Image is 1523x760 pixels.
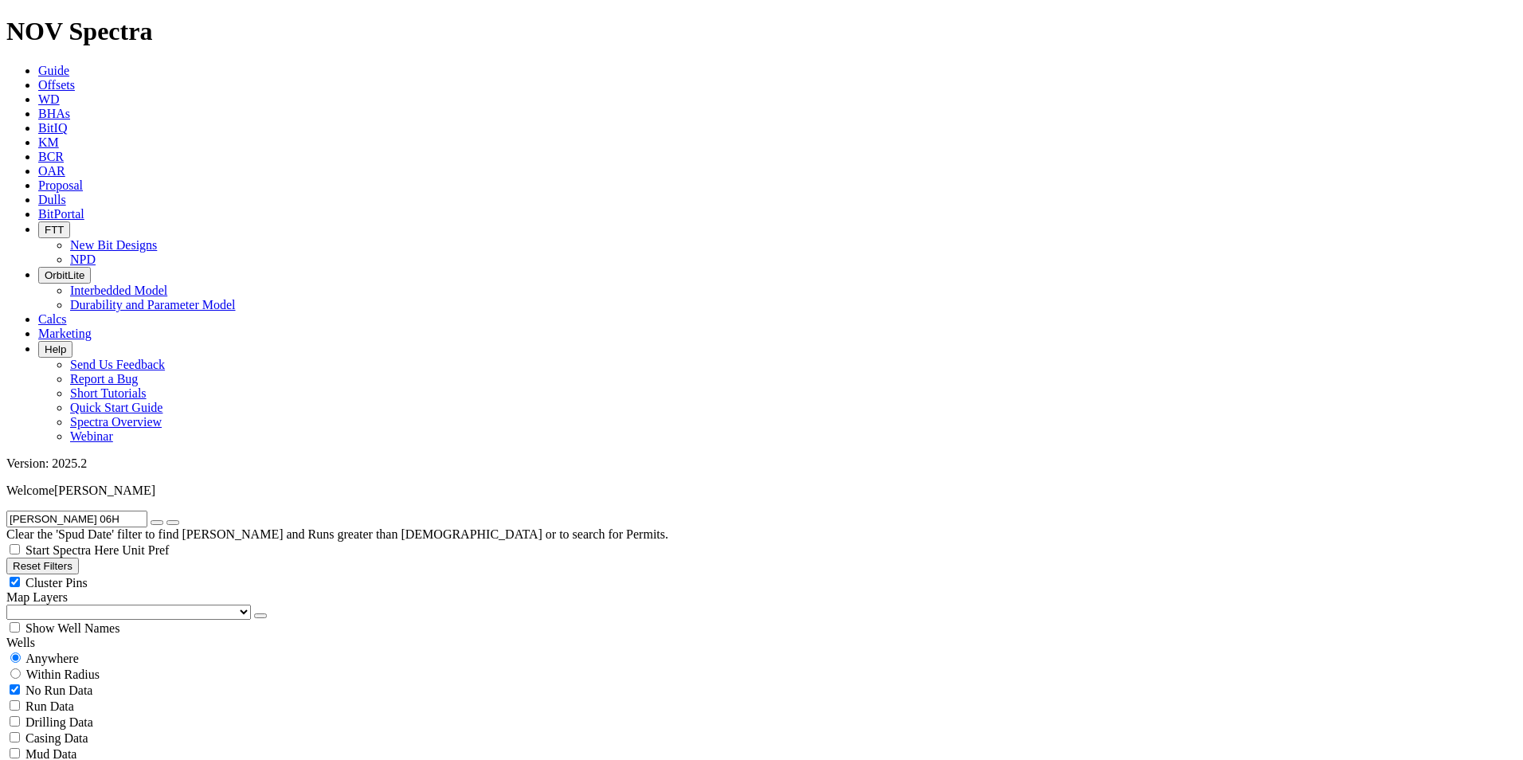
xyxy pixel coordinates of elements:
[70,358,165,371] a: Send Us Feedback
[26,668,100,681] span: Within Radius
[38,78,75,92] a: Offsets
[38,193,66,206] a: Dulls
[6,590,68,604] span: Map Layers
[45,224,64,236] span: FTT
[38,267,91,284] button: OrbitLite
[38,107,70,120] a: BHAs
[38,64,69,77] a: Guide
[6,527,668,541] span: Clear the 'Spud Date' filter to find [PERSON_NAME] and Runs greater than [DEMOGRAPHIC_DATA] or to...
[70,415,162,429] a: Spectra Overview
[38,327,92,340] a: Marketing
[6,558,79,574] button: Reset Filters
[70,298,236,311] a: Durability and Parameter Model
[70,429,113,443] a: Webinar
[38,135,59,149] a: KM
[38,207,84,221] a: BitPortal
[6,484,1517,498] p: Welcome
[38,178,83,192] a: Proposal
[70,238,157,252] a: New Bit Designs
[38,121,67,135] a: BitIQ
[38,92,60,106] a: WD
[25,684,92,697] span: No Run Data
[38,312,67,326] a: Calcs
[70,253,96,266] a: NPD
[10,544,20,554] input: Start Spectra Here
[70,401,162,414] a: Quick Start Guide
[70,284,167,297] a: Interbedded Model
[54,484,155,497] span: [PERSON_NAME]
[25,621,119,635] span: Show Well Names
[6,511,147,527] input: Search
[70,372,138,386] a: Report a Bug
[45,269,84,281] span: OrbitLite
[38,341,72,358] button: Help
[6,636,1517,650] div: Wells
[6,17,1517,46] h1: NOV Spectra
[25,652,79,665] span: Anywhere
[38,164,65,178] a: OAR
[25,576,88,590] span: Cluster Pins
[45,343,66,355] span: Help
[6,456,1517,471] div: Version: 2025.2
[25,699,74,713] span: Run Data
[122,543,169,557] span: Unit Pref
[38,221,70,238] button: FTT
[38,150,64,163] a: BCR
[25,715,93,729] span: Drilling Data
[25,543,119,557] span: Start Spectra Here
[70,386,147,400] a: Short Tutorials
[25,731,88,745] span: Casing Data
